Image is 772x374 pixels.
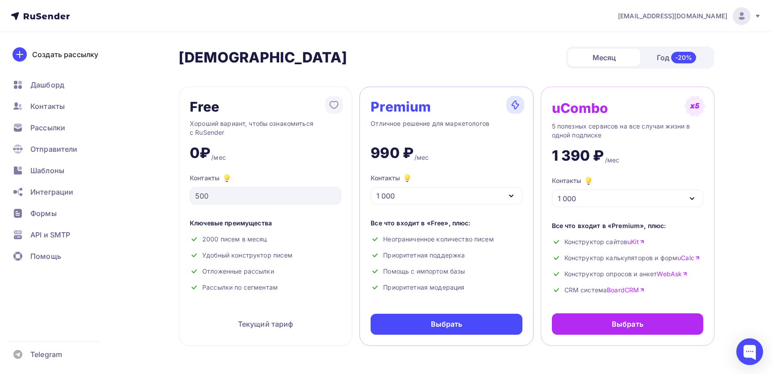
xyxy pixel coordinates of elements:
h2: [DEMOGRAPHIC_DATA] [179,49,347,66]
div: Контакты [190,173,341,183]
a: Дашборд [7,76,113,94]
button: Контакты 1 000 [371,173,522,204]
span: API и SMTP [30,229,70,240]
span: Telegram [30,349,62,360]
span: Формы [30,208,57,219]
a: Контакты [7,97,113,115]
a: Рассылки [7,119,113,137]
div: 2000 писем в месяц [190,235,341,244]
div: Рассылки по сегментам [190,283,341,292]
div: /мес [211,153,226,162]
div: Год [640,48,713,67]
div: Приоритетная модерация [371,283,522,292]
a: uCalc [677,253,700,262]
span: Контакты [30,101,65,112]
div: 1 000 [376,191,395,201]
span: Конструктор калькуляторов и форм [564,253,700,262]
div: Premium [371,100,431,114]
div: Отложенные рассылки [190,267,341,276]
div: Помощь с импортом базы [371,267,522,276]
span: Помощь [30,251,61,262]
div: Контакты [371,173,413,183]
a: WebAsk [657,270,688,278]
div: Ключевые преимущества [190,219,341,228]
div: 0₽ [190,144,210,162]
span: Шаблоны [30,165,64,176]
div: Выбрать [612,319,643,329]
div: uCombo [552,101,609,115]
a: uKit [627,237,645,246]
span: Дашборд [30,79,64,90]
div: 990 ₽ [371,144,413,162]
a: Отправители [7,140,113,158]
span: Интеграции [30,187,73,197]
div: /мес [414,153,429,162]
span: CRM система [564,286,645,295]
div: Отличное решение для маркетологов [371,119,522,137]
div: Создать рассылку [32,49,98,60]
span: [EMAIL_ADDRESS][DOMAIN_NAME] [618,12,727,21]
div: Месяц [568,49,640,66]
a: Шаблоны [7,162,113,179]
span: Конструктор опросов и анкет [564,270,688,278]
span: Отправители [30,144,78,154]
div: Хороший вариант, чтобы ознакомиться с RuSender [190,119,341,137]
span: Конструктор сайтов [564,237,645,246]
div: 5 полезных сервисов на все случаи жизни в одной подписке [552,122,703,140]
button: Контакты 1 000 [552,175,703,207]
div: Все что входит в «Premium», плюс: [552,221,703,230]
div: Все что входит в «Free», плюс: [371,219,522,228]
div: -20% [671,52,697,63]
div: 1 390 ₽ [552,147,604,165]
div: Выбрать [431,319,463,329]
a: Формы [7,204,113,222]
div: Контакты [552,175,594,186]
div: Текущий тариф [190,313,341,335]
div: Неограниченное количество писем [371,235,522,244]
div: Удобный конструктор писем [190,251,341,260]
div: /мес [605,156,620,165]
a: [EMAIL_ADDRESS][DOMAIN_NAME] [618,7,761,25]
a: BoardCRM [607,286,645,295]
span: Рассылки [30,122,65,133]
div: Приоритетная поддержка [371,251,522,260]
div: Free [190,100,220,114]
div: 1 000 [558,193,576,204]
